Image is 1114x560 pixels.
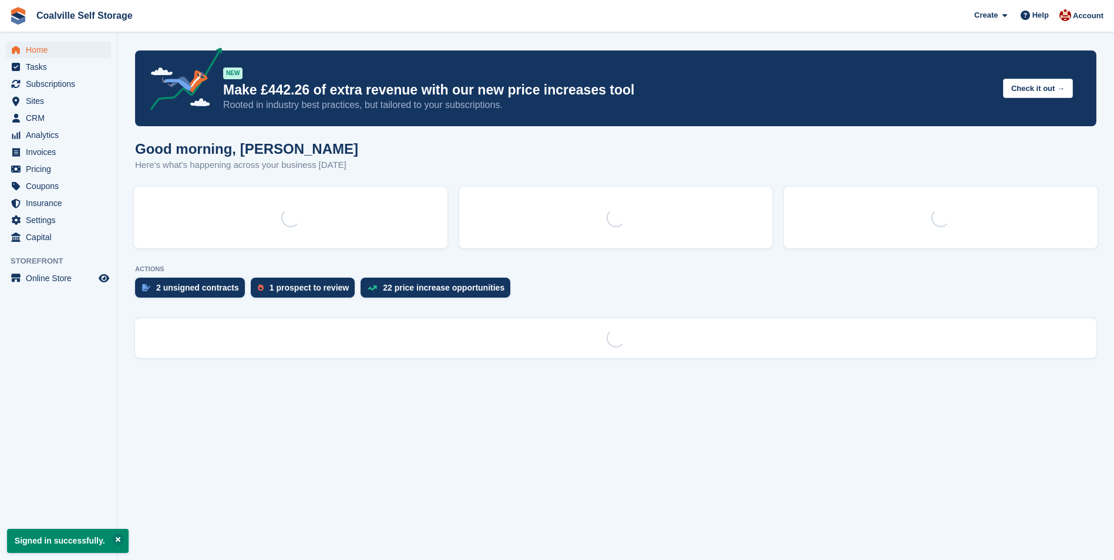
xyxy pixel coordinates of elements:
a: Preview store [97,271,111,285]
span: Home [26,42,96,58]
span: Help [1032,9,1049,21]
div: NEW [223,68,243,79]
img: prospect-51fa495bee0391a8d652442698ab0144808aea92771e9ea1ae160a38d050c398.svg [258,284,264,291]
a: menu [6,161,111,177]
span: Insurance [26,195,96,211]
img: Hannah Milner [1059,9,1071,21]
div: 2 unsigned contracts [156,283,239,292]
span: Storefront [11,255,117,267]
span: Settings [26,212,96,228]
div: 22 price increase opportunities [383,283,504,292]
p: Rooted in industry best practices, but tailored to your subscriptions. [223,99,994,112]
img: stora-icon-8386f47178a22dfd0bd8f6a31ec36ba5ce8667c1dd55bd0f319d3a0aa187defe.svg [9,7,27,25]
p: Make £442.26 of extra revenue with our new price increases tool [223,82,994,99]
a: menu [6,195,111,211]
div: 1 prospect to review [270,283,349,292]
p: Here's what's happening across your business [DATE] [135,158,358,172]
a: menu [6,42,111,58]
span: Tasks [26,59,96,75]
button: Check it out → [1003,79,1073,98]
p: ACTIONS [135,265,1096,273]
span: Analytics [26,127,96,143]
img: contract_signature_icon-13c848040528278c33f63329250d36e43548de30e8caae1d1a13099fd9432cc5.svg [142,284,150,291]
h1: Good morning, [PERSON_NAME] [135,141,358,157]
a: menu [6,93,111,109]
a: menu [6,144,111,160]
a: Coalville Self Storage [32,6,137,25]
a: menu [6,178,111,194]
a: menu [6,229,111,245]
span: Create [974,9,998,21]
a: menu [6,127,111,143]
img: price_increase_opportunities-93ffe204e8149a01c8c9dc8f82e8f89637d9d84a8eef4429ea346261dce0b2c0.svg [368,285,377,291]
span: Pricing [26,161,96,177]
span: CRM [26,110,96,126]
a: menu [6,110,111,126]
a: 2 unsigned contracts [135,278,251,303]
img: price-adjustments-announcement-icon-8257ccfd72463d97f412b2fc003d46551f7dbcb40ab6d574587a9cd5c0d94... [140,48,223,114]
span: Sites [26,93,96,109]
a: menu [6,212,111,228]
span: Coupons [26,178,96,194]
span: Subscriptions [26,76,96,92]
span: Online Store [26,270,96,286]
a: 1 prospect to review [251,278,361,303]
p: Signed in successfully. [7,529,129,553]
a: 22 price increase opportunities [361,278,516,303]
a: menu [6,270,111,286]
span: Account [1073,10,1103,22]
span: Invoices [26,144,96,160]
a: menu [6,76,111,92]
a: menu [6,59,111,75]
span: Capital [26,229,96,245]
